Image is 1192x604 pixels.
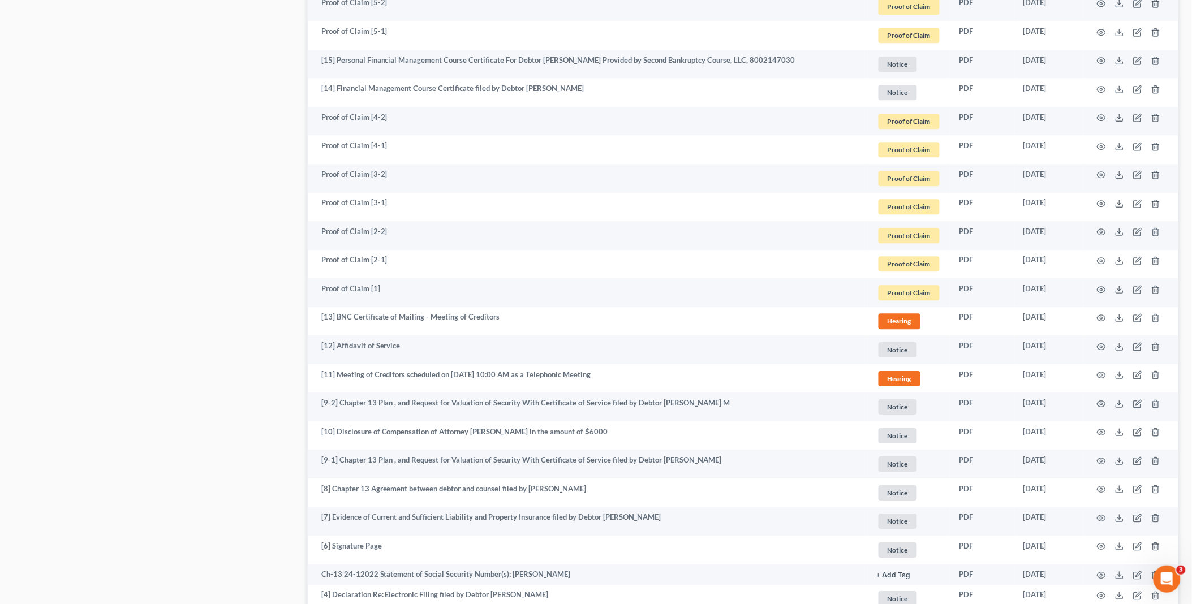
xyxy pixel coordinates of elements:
span: Hearing [879,313,920,329]
td: [DATE] [1014,221,1083,250]
td: [8] Chapter 13 Agreement between debtor and counsel filed by [PERSON_NAME] [308,478,868,507]
iframe: Intercom live chat [1154,566,1181,593]
td: PDF [950,50,1014,79]
a: Proof of Claim [877,283,941,302]
td: PDF [950,307,1014,336]
td: [DATE] [1014,135,1083,164]
td: [DATE] [1014,421,1083,450]
td: Proof of Claim [4-2] [308,107,868,136]
td: Proof of Claim [1] [308,278,868,307]
td: PDF [950,478,1014,507]
span: Proof of Claim [879,142,940,157]
a: Notice [877,455,941,473]
td: [DATE] [1014,335,1083,364]
td: PDF [950,78,1014,107]
td: [DATE] [1014,107,1083,136]
a: Proof of Claim [877,197,941,216]
td: [DATE] [1014,164,1083,193]
span: Proof of Claim [879,171,940,186]
td: PDF [950,564,1014,585]
td: PDF [950,221,1014,250]
span: Notice [879,485,917,501]
td: Ch-13 24-12022 Statement of Social Security Number(s); [PERSON_NAME] [308,564,868,585]
td: [DATE] [1014,536,1083,564]
span: Notice [879,514,917,529]
td: [10] Disclosure of Compensation of Attorney [PERSON_NAME] in the amount of $6000 [308,421,868,450]
td: [DATE] [1014,364,1083,393]
span: Proof of Claim [879,228,940,243]
td: Proof of Claim [4-1] [308,135,868,164]
td: PDF [950,250,1014,279]
a: Notice [877,426,941,445]
a: Notice [877,55,941,74]
span: 3 [1177,566,1186,575]
a: Proof of Claim [877,26,941,45]
td: [DATE] [1014,307,1083,336]
a: + Add Tag [877,569,941,580]
span: Proof of Claim [879,285,940,300]
a: Proof of Claim [877,112,941,131]
span: Hearing [879,371,920,386]
td: [DATE] [1014,392,1083,421]
td: PDF [950,135,1014,164]
td: [DATE] [1014,21,1083,50]
a: Proof of Claim [877,226,941,245]
span: Notice [879,542,917,558]
span: Proof of Claim [879,28,940,43]
a: Proof of Claim [877,254,941,273]
td: [12] Affidavit of Service [308,335,868,364]
td: [9-1] Chapter 13 Plan , and Request for Valuation of Security With Certificate of Service filed b... [308,450,868,478]
td: [DATE] [1014,278,1083,307]
a: Proof of Claim [877,140,941,159]
a: Notice [877,83,941,102]
td: PDF [950,507,1014,536]
td: Proof of Claim [3-2] [308,164,868,193]
td: [DATE] [1014,507,1083,536]
span: Proof of Claim [879,199,940,214]
td: [DATE] [1014,564,1083,585]
td: PDF [950,450,1014,478]
td: PDF [950,536,1014,564]
td: [11] Meeting of Creditors scheduled on [DATE] 10:00 AM as a Telephonic Meeting [308,364,868,393]
td: PDF [950,364,1014,393]
span: Notice [879,399,917,415]
a: Notice [877,541,941,559]
span: Notice [879,342,917,357]
td: PDF [950,21,1014,50]
td: PDF [950,335,1014,364]
a: Notice [877,340,941,359]
a: Notice [877,398,941,416]
td: [9-2] Chapter 13 Plan , and Request for Valuation of Security With Certificate of Service filed b... [308,392,868,421]
span: Notice [879,57,917,72]
td: PDF [950,392,1014,421]
span: Notice [879,85,917,100]
td: [DATE] [1014,450,1083,478]
td: [14] Financial Management Course Certificate filed by Debtor [PERSON_NAME] [308,78,868,107]
a: Notice [877,484,941,502]
td: PDF [950,193,1014,222]
td: PDF [950,107,1014,136]
td: Proof of Claim [5-1] [308,21,868,50]
button: + Add Tag [877,572,911,579]
span: Proof of Claim [879,114,940,129]
td: PDF [950,421,1014,450]
a: Hearing [877,369,941,388]
td: PDF [950,278,1014,307]
td: [7] Evidence of Current and Sufficient Liability and Property Insurance filed by Debtor [PERSON_N... [308,507,868,536]
td: PDF [950,164,1014,193]
span: Notice [879,456,917,472]
span: Proof of Claim [879,256,940,271]
span: Notice [879,428,917,443]
td: Proof of Claim [3-1] [308,193,868,222]
td: [13] BNC Certificate of Mailing - Meeting of Creditors [308,307,868,336]
a: Proof of Claim [877,169,941,188]
td: [15] Personal Financial Management Course Certificate For Debtor [PERSON_NAME] Provided by Second... [308,50,868,79]
td: [DATE] [1014,50,1083,79]
td: [DATE] [1014,250,1083,279]
td: [DATE] [1014,78,1083,107]
a: Hearing [877,312,941,330]
td: [DATE] [1014,478,1083,507]
td: [DATE] [1014,193,1083,222]
td: Proof of Claim [2-1] [308,250,868,279]
td: [6] Signature Page [308,536,868,564]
